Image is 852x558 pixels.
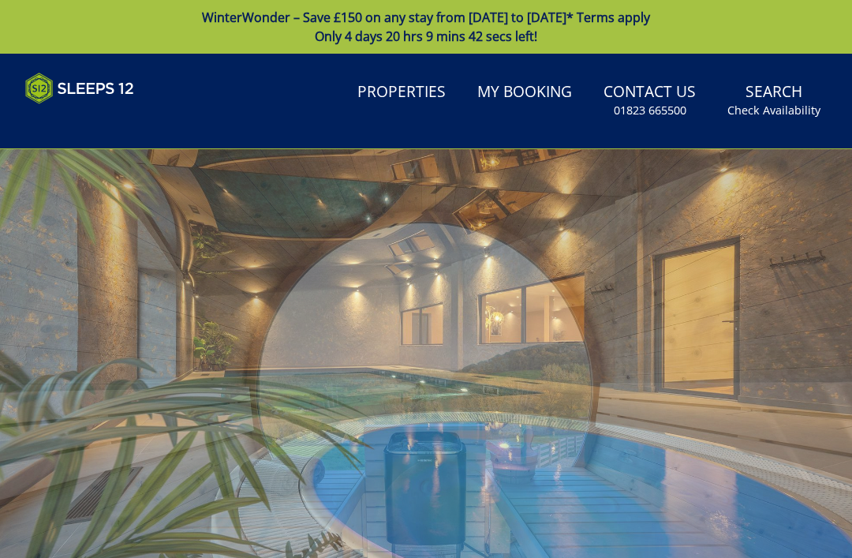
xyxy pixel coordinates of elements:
img: Sleeps 12 [25,73,134,104]
a: SearchCheck Availability [721,75,827,126]
a: My Booking [471,75,578,110]
a: Properties [351,75,452,110]
small: Check Availability [727,103,820,118]
span: Only 4 days 20 hrs 9 mins 42 secs left! [315,28,537,45]
iframe: Customer reviews powered by Trustpilot [17,114,183,127]
small: 01823 665500 [614,103,686,118]
a: Contact Us01823 665500 [597,75,702,126]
